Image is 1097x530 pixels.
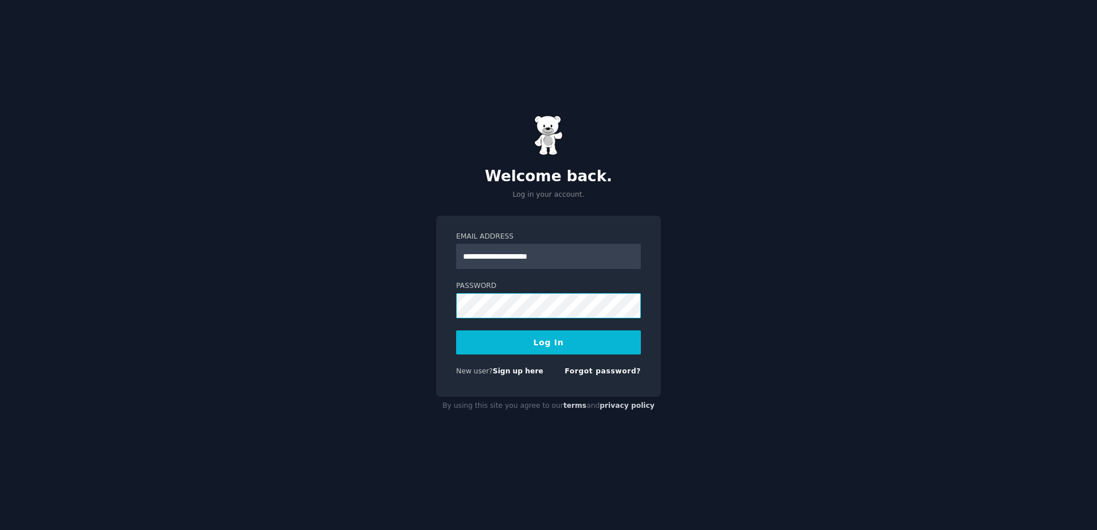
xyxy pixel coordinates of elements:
[565,367,641,375] a: Forgot password?
[456,232,641,242] label: Email Address
[456,281,641,291] label: Password
[456,367,493,375] span: New user?
[563,402,586,410] a: terms
[534,115,563,155] img: Gummy Bear
[600,402,655,410] a: privacy policy
[493,367,543,375] a: Sign up here
[456,330,641,354] button: Log In
[436,167,661,186] h2: Welcome back.
[436,397,661,415] div: By using this site you agree to our and
[436,190,661,200] p: Log in your account.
